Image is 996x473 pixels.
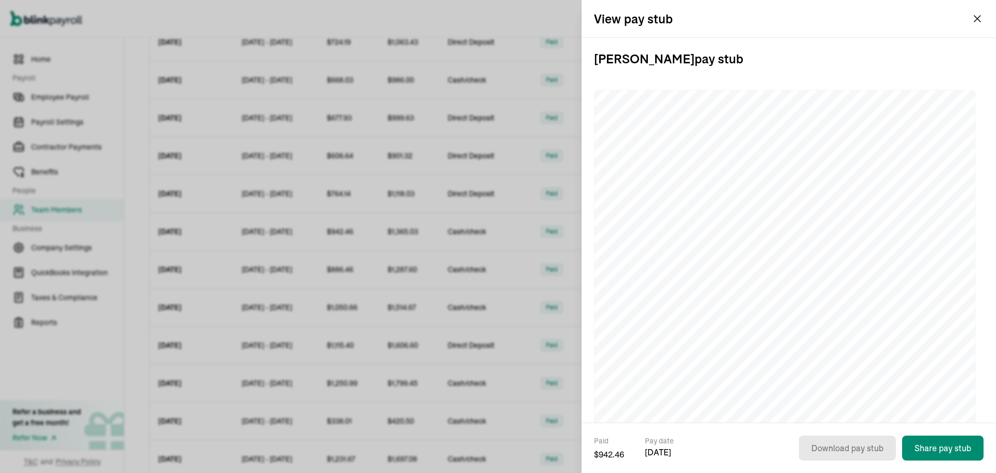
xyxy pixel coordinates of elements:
[645,436,674,446] span: Pay date
[594,10,673,27] h2: View pay stub
[594,436,624,446] span: Paid
[799,436,896,461] button: Download pay stub
[594,38,984,79] h3: [PERSON_NAME] pay stub
[645,446,674,458] span: [DATE]
[594,448,624,461] span: $ 942.46
[902,436,984,461] button: Share pay stub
